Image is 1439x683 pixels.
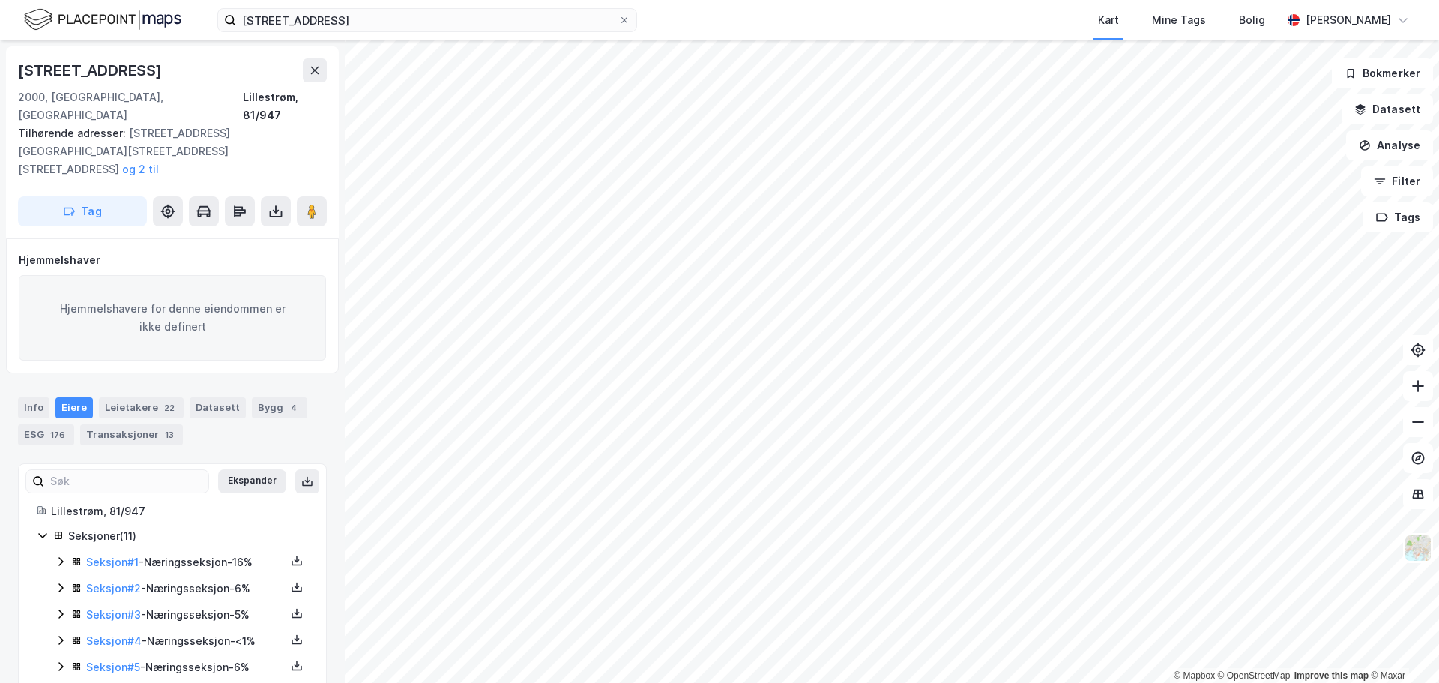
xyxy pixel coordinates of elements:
[162,427,177,442] div: 13
[1346,130,1433,160] button: Analyse
[1364,611,1439,683] iframe: Chat Widget
[80,424,183,445] div: Transaksjoner
[86,582,141,595] a: Seksjon#2
[1218,670,1291,681] a: OpenStreetMap
[1332,58,1433,88] button: Bokmerker
[252,397,307,418] div: Bygg
[44,470,208,493] input: Søk
[86,632,286,650] div: - Næringsseksjon - <1%
[1098,11,1119,29] div: Kart
[1361,166,1433,196] button: Filter
[1363,202,1433,232] button: Tags
[243,88,327,124] div: Lillestrøm, 81/947
[218,469,286,493] button: Ekspander
[86,606,286,624] div: - Næringsseksjon - 5%
[24,7,181,33] img: logo.f888ab2527a4732fd821a326f86c7f29.svg
[86,658,286,676] div: - Næringsseksjon - 6%
[1306,11,1391,29] div: [PERSON_NAME]
[86,580,286,598] div: - Næringsseksjon - 6%
[18,424,74,445] div: ESG
[55,397,93,418] div: Eiere
[1152,11,1206,29] div: Mine Tags
[19,275,326,361] div: Hjemmelshavere for denne eiendommen er ikke definert
[68,527,308,545] div: Seksjoner ( 11 )
[18,124,315,178] div: [STREET_ADDRESS][GEOGRAPHIC_DATA][STREET_ADDRESS][STREET_ADDRESS]
[86,634,142,647] a: Seksjon#4
[1294,670,1369,681] a: Improve this map
[190,397,246,418] div: Datasett
[18,196,147,226] button: Tag
[86,661,140,673] a: Seksjon#5
[286,400,301,415] div: 4
[18,397,49,418] div: Info
[47,427,68,442] div: 176
[1404,534,1432,562] img: Z
[99,397,184,418] div: Leietakere
[19,251,326,269] div: Hjemmelshaver
[18,88,243,124] div: 2000, [GEOGRAPHIC_DATA], [GEOGRAPHIC_DATA]
[236,9,618,31] input: Søk på adresse, matrikkel, gårdeiere, leietakere eller personer
[18,58,165,82] div: [STREET_ADDRESS]
[161,400,178,415] div: 22
[1342,94,1433,124] button: Datasett
[51,502,308,520] div: Lillestrøm, 81/947
[86,553,286,571] div: - Næringsseksjon - 16%
[1174,670,1215,681] a: Mapbox
[18,127,129,139] span: Tilhørende adresser:
[1239,11,1265,29] div: Bolig
[86,556,139,568] a: Seksjon#1
[86,608,141,621] a: Seksjon#3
